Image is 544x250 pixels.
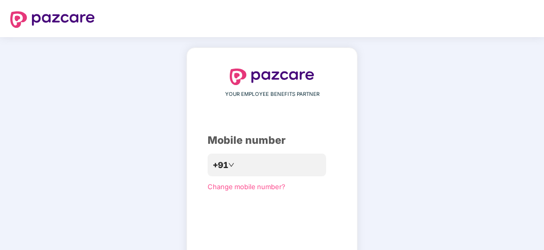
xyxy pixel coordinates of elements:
div: Mobile number [208,132,336,148]
a: Change mobile number? [208,182,285,191]
span: +91 [213,159,228,172]
img: logo [230,69,314,85]
img: logo [10,11,95,28]
span: down [228,162,234,168]
span: YOUR EMPLOYEE BENEFITS PARTNER [225,90,319,98]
